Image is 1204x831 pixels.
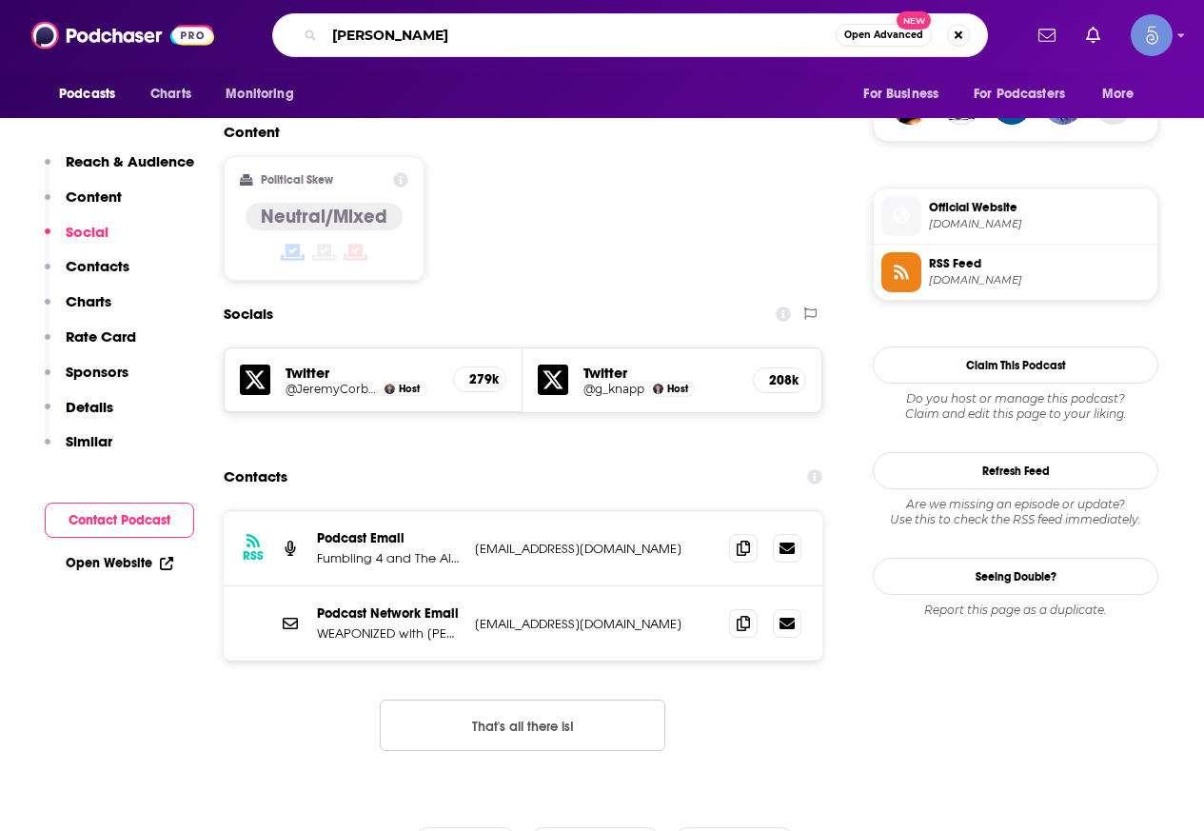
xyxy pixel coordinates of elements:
[243,548,264,564] h3: RSS
[929,199,1150,216] span: Official Website
[881,252,1150,292] a: RSS Feed[DOMAIN_NAME]
[1131,14,1173,56] span: Logged in as Spiral5-G1
[46,76,140,112] button: open menu
[873,497,1158,527] div: Are we missing an episode or update? Use this to check the RSS feed immediately.
[317,530,460,546] p: Podcast Email
[45,398,113,433] button: Details
[385,384,395,394] img: Jeremy Corbell
[224,296,273,332] h2: Socials
[873,558,1158,595] a: Seeing Double?
[667,383,688,395] span: Host
[836,24,932,47] button: Open AdvancedNew
[261,205,387,228] h4: Neutral/Mixed
[286,364,438,382] h5: Twitter
[873,346,1158,384] button: Claim This Podcast
[1102,81,1135,108] span: More
[45,363,128,398] button: Sponsors
[380,700,665,751] button: Nothing here.
[863,81,938,108] span: For Business
[873,452,1158,489] button: Refresh Feed
[583,382,644,396] a: @g_knapp
[844,30,923,40] span: Open Advanced
[45,223,109,258] button: Social
[897,11,931,30] span: New
[261,173,333,187] h2: Political Skew
[226,81,293,108] span: Monitoring
[45,257,129,292] button: Contacts
[317,605,460,622] p: Podcast Network Email
[272,13,988,57] div: Search podcasts, credits, & more...
[45,152,194,188] button: Reach & Audience
[59,81,115,108] span: Podcasts
[929,273,1150,287] span: feeds.megaphone.fm
[66,398,113,416] p: Details
[399,383,420,395] span: Host
[1089,76,1158,112] button: open menu
[1131,14,1173,56] button: Show profile menu
[873,391,1158,406] span: Do you host or manage this podcast?
[974,81,1065,108] span: For Podcasters
[66,223,109,241] p: Social
[961,76,1093,112] button: open menu
[317,550,460,566] p: Fumbling 4 and The All Mighty Crit
[286,382,377,396] a: @JeremyCorbell
[1031,19,1063,51] a: Show notifications dropdown
[45,432,112,467] button: Similar
[45,188,122,223] button: Content
[475,616,714,632] p: [EMAIL_ADDRESS][DOMAIN_NAME]
[1131,14,1173,56] img: User Profile
[66,363,128,381] p: Sponsors
[881,196,1150,236] a: Official Website[DOMAIN_NAME]
[45,327,136,363] button: Rate Card
[212,76,318,112] button: open menu
[873,603,1158,618] div: Report this page as a duplicate.
[45,503,194,538] button: Contact Podcast
[929,217,1150,231] span: weaponizedpodcast.com
[929,255,1150,272] span: RSS Feed
[475,541,714,557] p: [EMAIL_ADDRESS][DOMAIN_NAME]
[873,391,1158,422] div: Claim and edit this page to your liking.
[138,76,203,112] a: Charts
[66,432,112,450] p: Similar
[45,292,111,327] button: Charts
[317,625,460,642] p: WEAPONIZED with [PERSON_NAME] & [PERSON_NAME] Podcast Email
[66,257,129,275] p: Contacts
[224,123,807,141] h2: Content
[653,384,663,394] img: George Knapp
[1078,19,1108,51] a: Show notifications dropdown
[66,292,111,310] p: Charts
[325,20,836,50] input: Search podcasts, credits, & more...
[769,372,790,388] h5: 208k
[31,17,214,53] img: Podchaser - Follow, Share and Rate Podcasts
[224,459,287,495] h2: Contacts
[66,327,136,346] p: Rate Card
[469,371,490,387] h5: 279k
[66,152,194,170] p: Reach & Audience
[66,555,173,571] a: Open Website
[850,76,962,112] button: open menu
[66,188,122,206] p: Content
[150,81,191,108] span: Charts
[583,364,737,382] h5: Twitter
